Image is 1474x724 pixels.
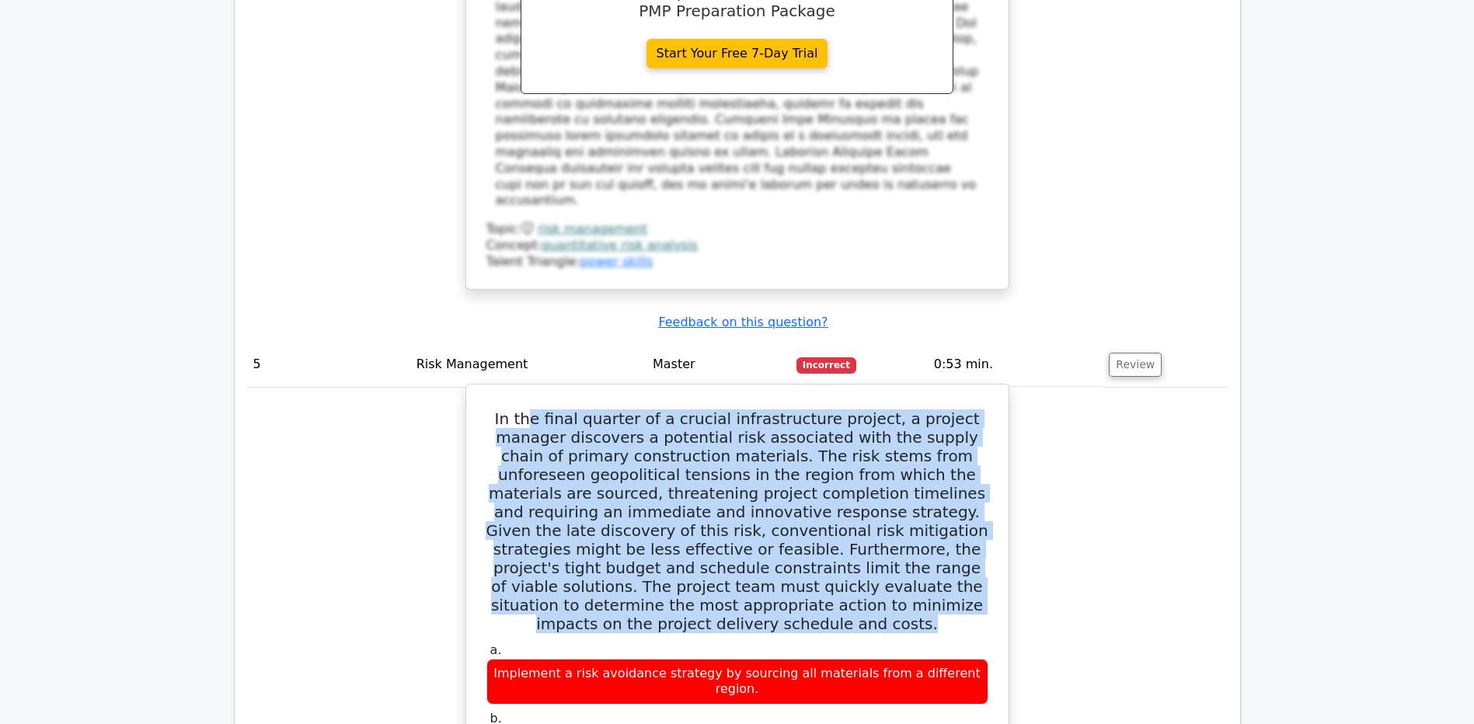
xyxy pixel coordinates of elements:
[490,642,502,657] span: a.
[486,221,988,238] div: Topic:
[538,221,647,236] a: risk management
[646,343,790,387] td: Master
[410,343,646,387] td: Risk Management
[485,409,990,633] h5: In the final quarter of a crucial infrastructure project, a project manager discovers a potential...
[646,39,828,68] a: Start Your Free 7-Day Trial
[486,659,988,705] div: Implement a risk avoidance strategy by sourcing all materials from a different region.
[486,238,988,254] div: Concept:
[928,343,1103,387] td: 0:53 min.
[247,343,410,387] td: 5
[1109,353,1162,377] button: Review
[580,254,653,269] a: power skills
[796,357,856,373] span: Incorrect
[542,238,698,252] a: quantitative risk analysis
[486,221,988,270] div: Talent Triangle:
[658,315,828,329] a: Feedback on this question?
